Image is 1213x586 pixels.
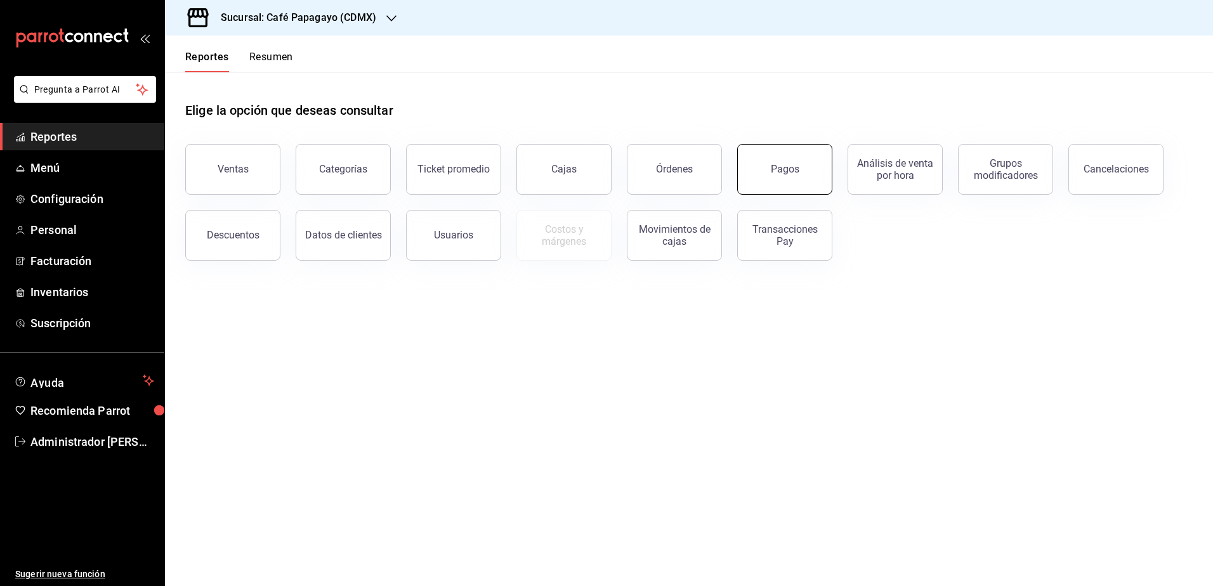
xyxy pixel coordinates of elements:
button: Pagos [737,144,832,195]
button: Cancelaciones [1068,144,1164,195]
span: Administrador [PERSON_NAME] [30,433,154,450]
button: Órdenes [627,144,722,195]
div: Ticket promedio [417,163,490,175]
span: Pregunta a Parrot AI [34,83,136,96]
div: Movimientos de cajas [635,223,714,247]
button: Resumen [249,51,293,72]
span: Sugerir nueva función [15,568,154,581]
button: Análisis de venta por hora [848,144,943,195]
div: navigation tabs [185,51,293,72]
span: Configuración [30,190,154,207]
button: Datos de clientes [296,210,391,261]
div: Ventas [218,163,249,175]
button: Transacciones Pay [737,210,832,261]
button: Contrata inventarios para ver este reporte [516,210,612,261]
button: Descuentos [185,210,280,261]
button: Ventas [185,144,280,195]
div: Descuentos [207,229,259,241]
div: Categorías [319,163,367,175]
div: Datos de clientes [305,229,382,241]
button: Movimientos de cajas [627,210,722,261]
a: Cajas [516,144,612,195]
span: Inventarios [30,283,154,301]
div: Cancelaciones [1084,163,1149,175]
button: Grupos modificadores [958,144,1053,195]
span: Facturación [30,252,154,270]
button: Reportes [185,51,229,72]
div: Costos y márgenes [525,223,603,247]
a: Pregunta a Parrot AI [9,92,156,105]
div: Análisis de venta por hora [856,157,934,181]
span: Recomienda Parrot [30,402,154,419]
div: Órdenes [656,163,693,175]
span: Ayuda [30,373,138,388]
button: Usuarios [406,210,501,261]
div: Cajas [551,162,577,177]
span: Menú [30,159,154,176]
h3: Sucursal: Café Papagayo (CDMX) [211,10,376,25]
h1: Elige la opción que deseas consultar [185,101,393,120]
div: Transacciones Pay [745,223,824,247]
div: Pagos [771,163,799,175]
button: Ticket promedio [406,144,501,195]
button: Pregunta a Parrot AI [14,76,156,103]
span: Personal [30,221,154,238]
div: Usuarios [434,229,473,241]
div: Grupos modificadores [966,157,1045,181]
span: Suscripción [30,315,154,332]
span: Reportes [30,128,154,145]
button: open_drawer_menu [140,33,150,43]
button: Categorías [296,144,391,195]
